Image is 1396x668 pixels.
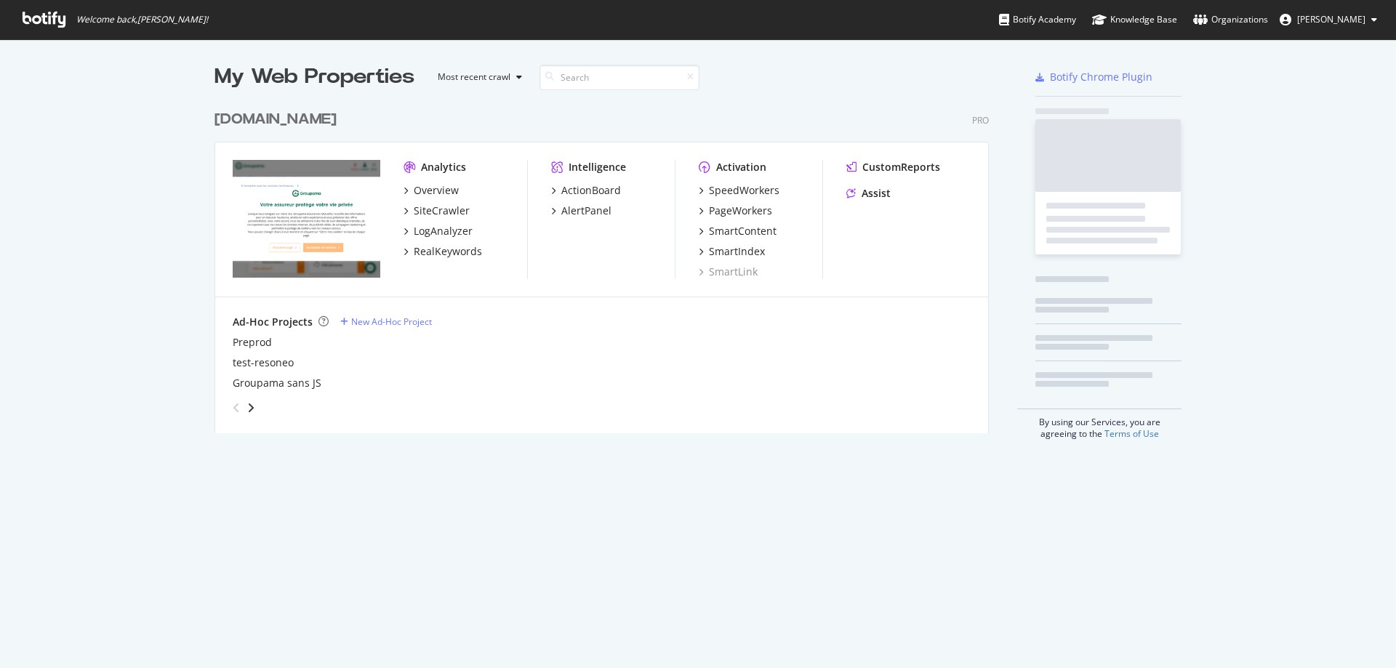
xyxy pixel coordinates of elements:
div: Knowledge Base [1092,12,1177,27]
span: Antoine Chaix [1297,13,1365,25]
a: test-resoneo [233,355,294,370]
div: CustomReports [862,160,940,174]
div: grid [214,92,1000,433]
img: www.groupama.fr [233,160,380,278]
a: PageWorkers [699,204,772,218]
span: Welcome back, [PERSON_NAME] ! [76,14,208,25]
div: Overview [414,183,459,198]
div: Organizations [1193,12,1268,27]
div: Ad-Hoc Projects [233,315,313,329]
div: LogAnalyzer [414,224,473,238]
a: Terms of Use [1104,427,1159,440]
div: Most recent crawl [438,73,510,81]
div: SpeedWorkers [709,183,779,198]
input: Search [539,65,699,90]
div: Intelligence [569,160,626,174]
div: Activation [716,160,766,174]
div: PageWorkers [709,204,772,218]
div: SmartContent [709,224,777,238]
div: Analytics [421,160,466,174]
div: Botify Chrome Plugin [1050,70,1152,84]
a: SmartIndex [699,244,765,259]
div: New Ad-Hoc Project [351,315,432,328]
a: CustomReports [846,160,940,174]
a: Overview [404,183,459,198]
button: [PERSON_NAME] [1268,8,1389,31]
div: AlertPanel [561,204,611,218]
a: RealKeywords [404,244,482,259]
div: SmartIndex [709,244,765,259]
div: RealKeywords [414,244,482,259]
a: ActionBoard [551,183,621,198]
div: Pro [972,114,989,126]
div: By using our Services, you are agreeing to the [1017,409,1182,440]
a: SpeedWorkers [699,183,779,198]
a: New Ad-Hoc Project [340,315,432,328]
div: Assist [862,186,891,201]
div: My Web Properties [214,63,414,92]
a: Assist [846,186,891,201]
a: LogAnalyzer [404,224,473,238]
a: SmartContent [699,224,777,238]
a: [DOMAIN_NAME] [214,109,342,130]
button: Most recent crawl [426,65,528,89]
div: angle-right [246,401,256,415]
div: SiteCrawler [414,204,470,218]
a: AlertPanel [551,204,611,218]
div: Botify Academy [999,12,1076,27]
a: SiteCrawler [404,204,470,218]
div: ActionBoard [561,183,621,198]
div: [DOMAIN_NAME] [214,109,337,130]
a: Groupama sans JS [233,376,321,390]
a: Botify Chrome Plugin [1035,70,1152,84]
a: SmartLink [699,265,758,279]
div: angle-left [227,396,246,419]
a: Preprod [233,335,272,350]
